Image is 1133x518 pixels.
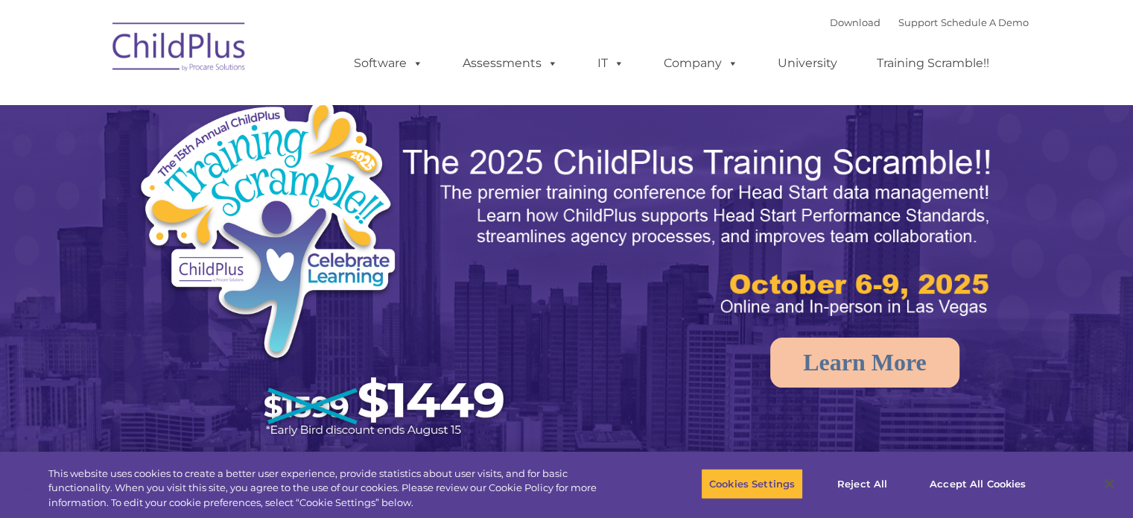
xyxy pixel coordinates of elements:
button: Accept All Cookies [921,468,1034,499]
a: IT [583,48,639,78]
a: University [763,48,852,78]
img: ChildPlus by Procare Solutions [105,12,254,86]
a: Download [830,16,880,28]
font: | [830,16,1029,28]
button: Close [1093,467,1126,500]
a: Training Scramble!! [862,48,1004,78]
a: Company [649,48,753,78]
button: Cookies Settings [701,468,803,499]
span: Last name [207,98,253,110]
span: Phone number [207,159,270,171]
a: Assessments [448,48,573,78]
div: This website uses cookies to create a better user experience, provide statistics about user visit... [48,467,623,511]
button: Reject All [816,468,909,499]
a: Schedule A Demo [941,16,1029,28]
a: Software [339,48,438,78]
a: Learn More [770,338,959,388]
a: Support [898,16,938,28]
